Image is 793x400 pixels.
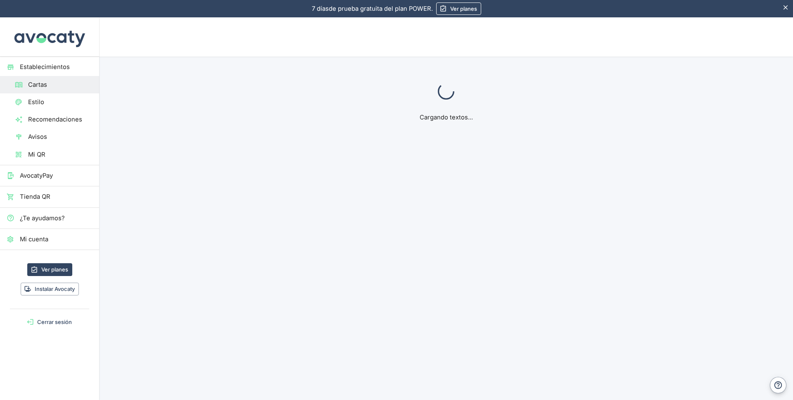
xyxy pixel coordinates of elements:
[436,2,481,15] a: Ver planes
[20,62,93,71] span: Establecimientos
[28,132,93,141] span: Avisos
[3,316,96,329] button: Cerrar sesión
[12,17,87,56] img: Avocaty
[20,171,93,180] span: AvocatyPay
[312,4,433,13] p: de prueba gratuita del plan POWER.
[21,283,79,295] button: Instalar Avocaty
[28,115,93,124] span: Recomendaciones
[779,0,793,15] button: Esconder aviso
[312,5,329,12] span: 7 días
[27,263,72,276] a: Ver planes
[770,377,786,393] button: Ayuda y contacto
[28,80,93,89] span: Cartas
[28,150,93,159] span: Mi QR
[20,214,93,223] span: ¿Te ayudamos?
[20,235,93,244] span: Mi cuenta
[20,192,93,201] span: Tienda QR
[28,98,93,107] span: Estilo
[364,113,528,122] p: Cargando textos...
